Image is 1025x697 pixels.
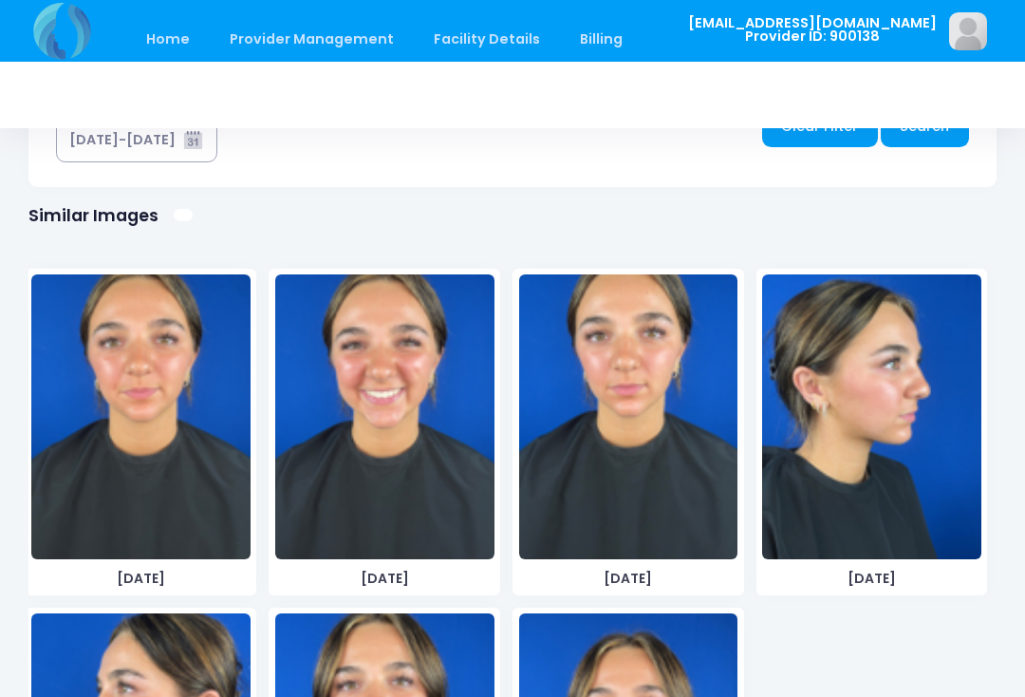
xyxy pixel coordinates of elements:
[562,17,642,62] a: Billing
[211,17,412,62] a: Provider Management
[275,274,494,559] img: image
[416,17,559,62] a: Facility Details
[31,274,251,559] img: image
[519,569,738,589] span: [DATE]
[762,569,981,589] span: [DATE]
[28,205,158,225] h1: Similar Images
[688,16,937,44] span: [EMAIL_ADDRESS][DOMAIN_NAME] Provider ID: 900138
[275,569,494,589] span: [DATE]
[519,274,738,559] img: image
[69,130,176,150] div: [DATE]-[DATE]
[762,274,981,559] img: image
[644,17,717,62] a: Staff
[127,17,208,62] a: Home
[949,12,987,50] img: image
[31,569,251,589] span: [DATE]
